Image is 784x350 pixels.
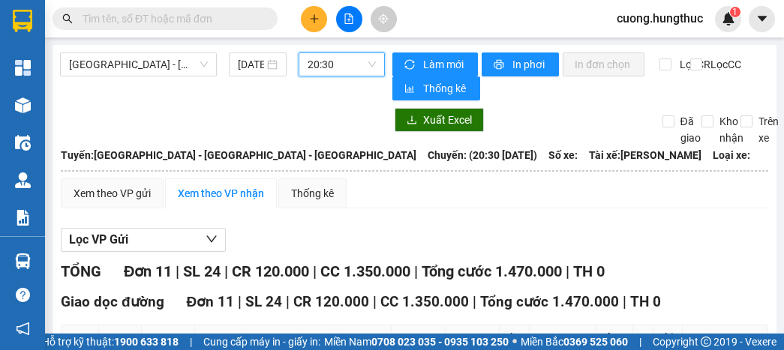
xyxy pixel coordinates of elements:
[371,6,397,32] button: aim
[512,56,547,73] span: In phơi
[313,262,317,280] span: |
[428,147,537,163] span: Chuyến: (20:30 [DATE])
[224,262,228,280] span: |
[392,76,480,100] button: bar-chartThống kê
[422,262,562,280] span: Tổng cước 1.470.000
[190,334,192,350] span: |
[176,262,179,280] span: |
[605,9,715,28] span: cuong.hungthuc
[309,13,320,24] span: plus
[392,52,478,76] button: syncLàm mới
[713,113,749,146] span: Kho nhận
[674,56,713,73] span: Lọc CR
[548,147,578,163] span: Số xe:
[378,13,389,24] span: aim
[69,53,208,76] span: Bắc Ninh - Hà Nội - Tân Kỳ
[732,7,737,17] span: 1
[480,293,619,310] span: Tổng cước 1.470.000
[320,262,410,280] span: CC 1.350.000
[344,13,354,24] span: file-add
[61,262,101,280] span: TỔNG
[704,56,743,73] span: Lọc CC
[245,293,282,310] span: SL 24
[238,56,265,73] input: 13/10/2025
[178,185,264,202] div: Xem theo VP nhận
[404,83,417,95] span: bar-chart
[573,262,605,280] span: TH 0
[301,6,327,32] button: plus
[563,336,628,348] strong: 0369 525 060
[183,262,221,280] span: SL 24
[423,80,468,97] span: Thống kê
[16,322,30,336] span: notification
[15,97,31,113] img: warehouse-icon
[336,6,362,32] button: file-add
[512,339,517,345] span: ⚪️
[730,7,740,17] sup: 1
[395,108,484,132] button: downloadXuất Excel
[423,112,472,128] span: Xuất Excel
[42,334,179,350] span: Hỗ trợ kỹ thuật:
[589,147,701,163] span: Tài xế: [PERSON_NAME]
[293,293,369,310] span: CR 120.000
[61,149,416,161] b: Tuyến: [GEOGRAPHIC_DATA] - [GEOGRAPHIC_DATA] - [GEOGRAPHIC_DATA]
[563,52,644,76] button: In đơn chọn
[630,293,661,310] span: TH 0
[414,262,418,280] span: |
[291,185,334,202] div: Thống kê
[407,115,417,127] span: download
[324,334,509,350] span: Miền Nam
[308,53,376,76] span: 20:30
[380,293,469,310] span: CC 1.350.000
[15,172,31,188] img: warehouse-icon
[674,113,707,146] span: Đã giao
[232,262,309,280] span: CR 120.000
[373,293,377,310] span: |
[238,293,242,310] span: |
[83,10,260,27] input: Tìm tên, số ĐT hoặc mã đơn
[423,56,466,73] span: Làm mới
[286,293,290,310] span: |
[16,288,30,302] span: question-circle
[521,334,628,350] span: Miền Bắc
[473,293,476,310] span: |
[13,10,32,32] img: logo-vxr
[494,59,506,71] span: printer
[701,337,711,347] span: copyright
[713,147,750,163] span: Loại xe:
[61,228,226,252] button: Lọc VP Gửi
[187,293,235,310] span: Đơn 11
[124,262,172,280] span: Đơn 11
[74,185,151,202] div: Xem theo VP gửi
[61,293,164,310] span: Giao dọc đường
[722,12,735,25] img: icon-new-feature
[69,230,128,249] span: Lọc VP Gửi
[623,293,626,310] span: |
[566,262,569,280] span: |
[482,52,559,76] button: printerIn phơi
[203,334,320,350] span: Cung cấp máy in - giấy in:
[15,210,31,226] img: solution-icon
[749,6,775,32] button: caret-down
[755,12,769,25] span: caret-down
[404,59,417,71] span: sync
[15,60,31,76] img: dashboard-icon
[371,336,509,348] strong: 0708 023 035 - 0935 103 250
[62,13,73,24] span: search
[639,334,641,350] span: |
[206,233,218,245] span: down
[114,336,179,348] strong: 1900 633 818
[15,253,31,269] img: warehouse-icon
[15,135,31,151] img: warehouse-icon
